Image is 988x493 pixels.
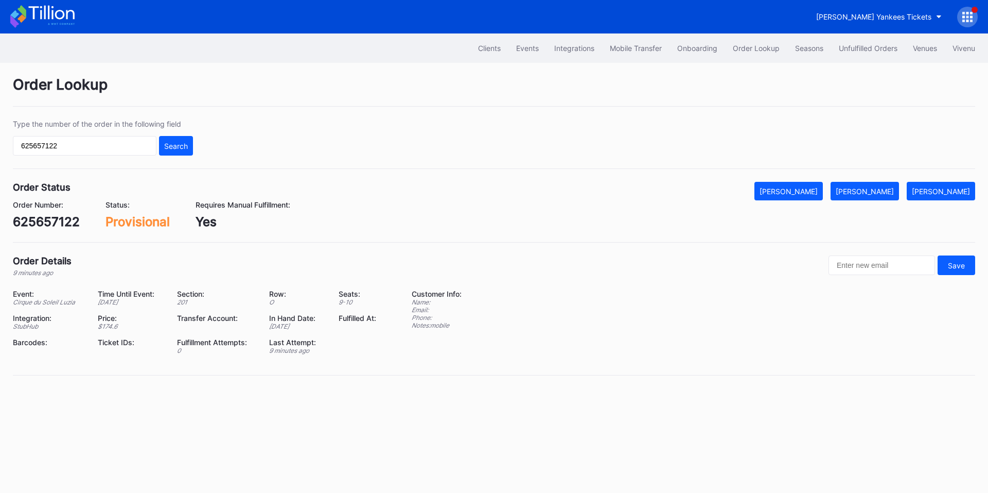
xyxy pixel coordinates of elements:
[945,39,983,58] button: Vivenu
[13,338,85,347] div: Barcodes:
[602,39,669,58] button: Mobile Transfer
[13,314,85,322] div: Integration:
[13,269,72,277] div: 9 minutes ago
[196,200,290,209] div: Requires Manual Fulfillment:
[98,322,164,330] div: $ 174.6
[787,39,831,58] button: Seasons
[177,298,257,306] div: 201
[725,39,787,58] button: Order Lookup
[269,322,326,330] div: [DATE]
[269,290,326,298] div: Row:
[831,39,905,58] button: Unfulfilled Orders
[836,187,894,196] div: [PERSON_NAME]
[470,39,508,58] button: Clients
[905,39,945,58] button: Venues
[13,182,70,193] div: Order Status
[339,314,386,322] div: Fulfilled At:
[13,290,85,298] div: Event:
[412,314,462,321] div: Phone:
[269,314,326,322] div: In Hand Date:
[13,214,80,229] div: 625657122
[412,290,462,298] div: Customer Info:
[13,298,85,306] div: Cirque du Soleil Luzia
[98,290,164,298] div: Time Until Event:
[13,256,72,266] div: Order Details
[339,298,386,306] div: 9 - 10
[412,306,462,314] div: Email:
[13,120,193,128] div: Type the number of the order in the following field
[13,200,80,209] div: Order Number:
[177,290,257,298] div: Section:
[808,7,949,26] button: [PERSON_NAME] Yankees Tickets
[105,214,170,229] div: Provisional
[13,76,975,107] div: Order Lookup
[13,136,156,156] input: GT59662
[177,347,257,354] div: 0
[98,298,164,306] div: [DATE]
[677,44,717,53] div: Onboarding
[839,44,897,53] div: Unfulfilled Orders
[98,314,164,322] div: Price:
[177,314,257,322] div: Transfer Account:
[269,298,326,306] div: O
[196,214,290,229] div: Yes
[269,347,326,354] div: 9 minutes ago
[177,338,257,347] div: Fulfillment Attempts:
[269,338,326,347] div: Last Attempt:
[339,290,386,298] div: Seats:
[912,187,970,196] div: [PERSON_NAME]
[610,44,662,53] div: Mobile Transfer
[412,321,462,329] div: Notes: mobile
[516,44,539,53] div: Events
[913,44,937,53] div: Venues
[952,44,975,53] div: Vivenu
[546,39,602,58] button: Integrations
[105,200,170,209] div: Status:
[831,182,899,200] button: [PERSON_NAME]
[669,39,725,58] button: Onboarding
[828,256,935,275] input: Enter new email
[412,298,462,306] div: Name:
[948,261,965,270] div: Save
[98,338,164,347] div: Ticket IDs:
[164,142,188,150] div: Search
[754,182,823,200] button: [PERSON_NAME]
[733,44,780,53] div: Order Lookup
[816,12,931,21] div: [PERSON_NAME] Yankees Tickets
[907,182,975,200] button: [PERSON_NAME]
[13,322,85,330] div: StubHub
[795,44,823,53] div: Seasons
[159,136,193,156] button: Search
[554,44,594,53] div: Integrations
[478,44,501,53] div: Clients
[760,187,818,196] div: [PERSON_NAME]
[508,39,546,58] button: Events
[938,256,975,275] button: Save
